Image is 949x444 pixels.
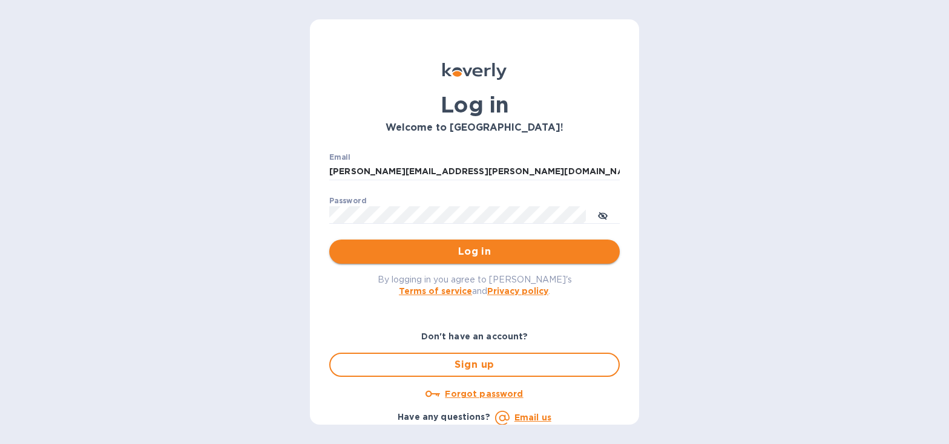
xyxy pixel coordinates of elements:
[340,357,609,372] span: Sign up
[442,63,507,80] img: Koverly
[329,240,620,264] button: Log in
[398,412,490,422] b: Have any questions?
[514,413,551,422] a: Email us
[329,353,620,377] button: Sign up
[329,197,366,204] label: Password
[421,331,528,341] b: Don't have an account?
[329,163,620,181] input: Enter email address
[445,389,523,399] u: Forgot password
[399,286,472,296] a: Terms of service
[378,275,572,296] span: By logging in you agree to [PERSON_NAME]'s and .
[329,154,350,161] label: Email
[329,122,620,134] h3: Welcome to [GEOGRAPHIC_DATA]!
[487,286,548,296] a: Privacy policy
[591,203,615,227] button: toggle password visibility
[339,244,610,259] span: Log in
[329,92,620,117] h1: Log in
